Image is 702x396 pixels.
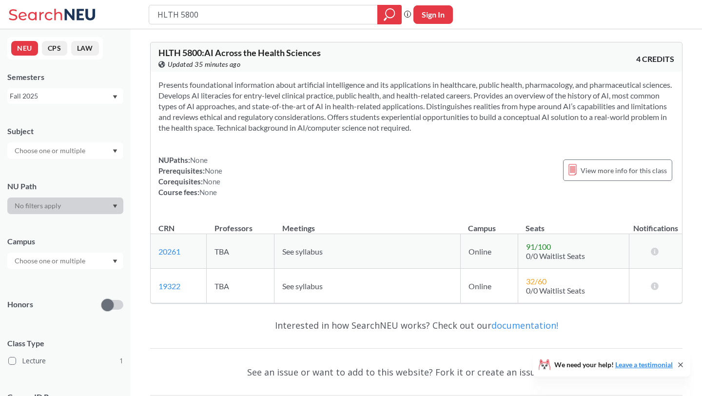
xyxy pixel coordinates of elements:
[158,155,222,198] div: NUPaths: Prerequisites: Corequisites: Course fees:
[7,88,123,104] div: Fall 2025Dropdown arrow
[581,164,667,177] span: View more info for this class
[207,213,274,234] th: Professors
[156,6,370,23] input: Class, professor, course number, "phrase"
[518,213,629,234] th: Seats
[7,181,123,192] div: NU Path
[158,281,180,291] a: 19322
[460,269,518,303] td: Online
[168,59,240,70] span: Updated 35 minutes ago
[526,286,585,295] span: 0/0 Waitlist Seats
[7,253,123,269] div: Dropdown arrow
[7,72,123,82] div: Semesters
[282,247,323,256] span: See syllabus
[274,213,461,234] th: Meetings
[10,145,92,157] input: Choose one or multiple
[203,177,220,186] span: None
[526,277,546,286] span: 32 / 60
[526,242,551,251] span: 91 / 100
[150,358,682,386] div: See an issue or want to add to this website? Fork it or create an issue on .
[7,198,123,214] div: Dropdown arrow
[199,188,217,197] span: None
[377,5,402,24] div: magnifying glass
[8,355,123,367] label: Lecture
[190,156,208,164] span: None
[207,269,274,303] td: TBA
[119,356,123,366] span: 1
[42,41,67,56] button: CPS
[158,247,180,256] a: 20261
[7,299,33,310] p: Honors
[7,142,123,159] div: Dropdown arrow
[636,54,674,64] span: 4 CREDITS
[150,311,682,339] div: Interested in how SearchNEU works? Check out our
[491,319,558,331] a: documentation!
[113,149,117,153] svg: Dropdown arrow
[207,234,274,269] td: TBA
[158,79,674,133] section: Presents foundational information about artificial intelligence and its applications in healthcar...
[113,95,117,99] svg: Dropdown arrow
[71,41,99,56] button: LAW
[10,91,112,101] div: Fall 2025
[629,213,682,234] th: Notifications
[526,251,585,260] span: 0/0 Waitlist Seats
[7,126,123,137] div: Subject
[158,47,321,58] span: HLTH 5800 : AI Across the Health Sciences
[113,204,117,208] svg: Dropdown arrow
[158,223,175,234] div: CRN
[7,236,123,247] div: Campus
[554,361,673,368] span: We need your help!
[460,234,518,269] td: Online
[384,8,395,21] svg: magnifying glass
[615,360,673,369] a: Leave a testimonial
[205,166,222,175] span: None
[282,281,323,291] span: See syllabus
[460,213,518,234] th: Campus
[413,5,453,24] button: Sign In
[113,259,117,263] svg: Dropdown arrow
[10,255,92,267] input: Choose one or multiple
[11,41,38,56] button: NEU
[7,338,123,349] span: Class Type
